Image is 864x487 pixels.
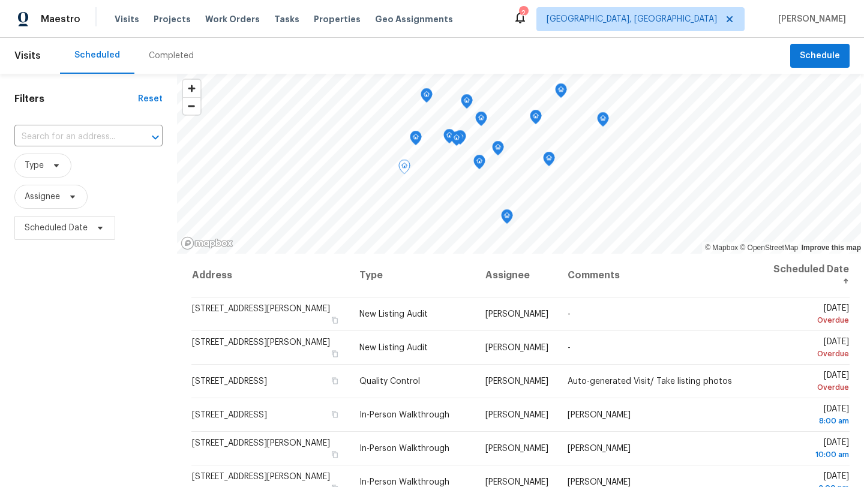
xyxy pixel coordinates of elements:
[192,377,267,386] span: [STREET_ADDRESS]
[492,141,504,160] div: Map marker
[350,254,476,297] th: Type
[543,152,555,170] div: Map marker
[359,478,449,486] span: In-Person Walkthrough
[555,83,567,102] div: Map marker
[568,310,571,318] span: -
[568,411,631,419] span: [PERSON_NAME]
[773,13,846,25] span: [PERSON_NAME]
[485,478,548,486] span: [PERSON_NAME]
[154,13,191,25] span: Projects
[473,155,485,173] div: Map marker
[485,377,548,386] span: [PERSON_NAME]
[14,43,41,69] span: Visits
[766,304,849,326] span: [DATE]
[568,377,732,386] span: Auto-generated Visit/ Take listing photos
[329,409,340,420] button: Copy Address
[192,439,330,447] span: [STREET_ADDRESS][PERSON_NAME]
[191,254,350,297] th: Address
[192,305,330,313] span: [STREET_ADDRESS][PERSON_NAME]
[41,13,80,25] span: Maestro
[461,94,473,113] div: Map marker
[766,348,849,360] div: Overdue
[454,130,466,149] div: Map marker
[519,7,527,19] div: 2
[485,310,548,318] span: [PERSON_NAME]
[25,191,60,203] span: Assignee
[359,377,420,386] span: Quality Control
[147,129,164,146] button: Open
[149,50,194,62] div: Completed
[766,381,849,393] div: Overdue
[558,254,755,297] th: Comments
[329,449,340,460] button: Copy Address
[138,93,163,105] div: Reset
[410,131,422,149] div: Map marker
[183,80,200,97] button: Zoom in
[74,49,120,61] div: Scheduled
[192,411,267,419] span: [STREET_ADDRESS]
[205,13,260,25] span: Work Orders
[547,13,717,25] span: [GEOGRAPHIC_DATA], [GEOGRAPHIC_DATA]
[790,44,850,68] button: Schedule
[568,344,571,352] span: -
[359,411,449,419] span: In-Person Walkthrough
[766,415,849,427] div: 8:00 am
[421,88,433,107] div: Map marker
[501,209,513,228] div: Map marker
[192,473,330,481] span: [STREET_ADDRESS][PERSON_NAME]
[740,243,798,252] a: OpenStreetMap
[475,112,487,130] div: Map marker
[398,160,410,178] div: Map marker
[115,13,139,25] span: Visits
[568,478,631,486] span: [PERSON_NAME]
[766,438,849,461] span: [DATE]
[485,344,548,352] span: [PERSON_NAME]
[192,338,330,347] span: [STREET_ADDRESS][PERSON_NAME]
[766,405,849,427] span: [DATE]
[183,98,200,115] span: Zoom out
[25,160,44,172] span: Type
[274,15,299,23] span: Tasks
[314,13,361,25] span: Properties
[530,110,542,128] div: Map marker
[766,371,849,393] span: [DATE]
[329,375,340,386] button: Copy Address
[756,254,850,297] th: Scheduled Date ↑
[800,49,840,64] span: Schedule
[177,74,861,254] canvas: Map
[485,444,548,453] span: [PERSON_NAME]
[766,314,849,326] div: Overdue
[183,97,200,115] button: Zoom out
[597,112,609,131] div: Map marker
[802,243,861,252] a: Improve this map
[485,411,548,419] span: [PERSON_NAME]
[375,13,453,25] span: Geo Assignments
[359,310,428,318] span: New Listing Audit
[25,222,88,234] span: Scheduled Date
[359,444,449,453] span: In-Person Walkthrough
[14,93,138,105] h1: Filters
[329,315,340,326] button: Copy Address
[181,236,233,250] a: Mapbox homepage
[443,129,455,148] div: Map marker
[451,131,463,150] div: Map marker
[359,344,428,352] span: New Listing Audit
[476,254,558,297] th: Assignee
[329,348,340,359] button: Copy Address
[705,243,738,252] a: Mapbox
[568,444,631,453] span: [PERSON_NAME]
[766,449,849,461] div: 10:00 am
[766,338,849,360] span: [DATE]
[14,128,129,146] input: Search for an address...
